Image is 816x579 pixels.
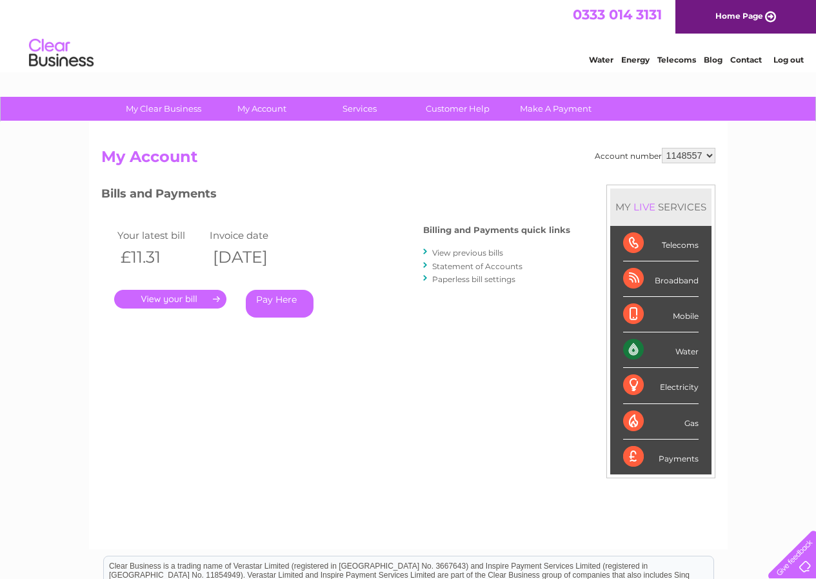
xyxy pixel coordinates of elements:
h3: Bills and Payments [101,185,570,207]
div: LIVE [631,201,658,213]
a: Paperless bill settings [432,274,515,284]
a: Water [589,55,613,65]
div: Clear Business is a trading name of Verastar Limited (registered in [GEOGRAPHIC_DATA] No. 3667643... [104,7,713,63]
a: Blog [704,55,722,65]
h4: Billing and Payments quick links [423,225,570,235]
a: Pay Here [246,290,313,318]
div: Water [623,332,699,368]
td: Invoice date [206,227,299,244]
div: MY SERVICES [610,188,712,225]
div: Telecoms [623,226,699,261]
div: Mobile [623,297,699,332]
a: Make A Payment [503,97,609,121]
div: Broadband [623,261,699,297]
a: My Account [208,97,315,121]
div: Gas [623,404,699,440]
a: Telecoms [657,55,696,65]
th: [DATE] [206,244,299,270]
a: Log out [773,55,804,65]
th: £11.31 [114,244,207,270]
a: Services [306,97,413,121]
a: Statement of Accounts [432,261,522,271]
a: Energy [621,55,650,65]
h2: My Account [101,148,715,172]
div: Electricity [623,368,699,403]
a: . [114,290,226,309]
a: 0333 014 3131 [573,6,662,23]
div: Account number [595,148,715,163]
a: My Clear Business [110,97,217,121]
td: Your latest bill [114,227,207,244]
img: logo.png [28,34,94,73]
a: Contact [730,55,762,65]
a: View previous bills [432,248,503,258]
a: Customer Help [404,97,511,121]
div: Payments [623,440,699,474]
